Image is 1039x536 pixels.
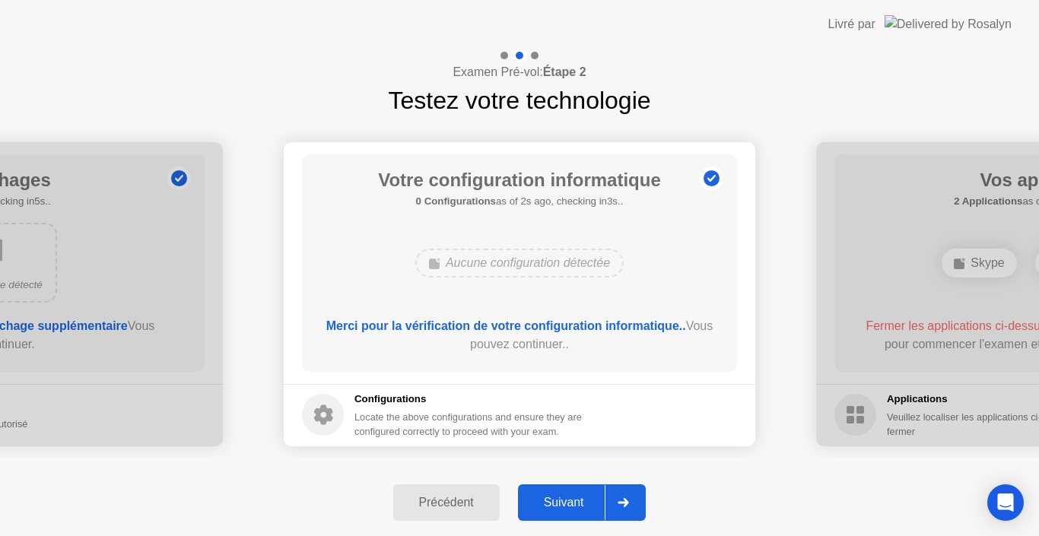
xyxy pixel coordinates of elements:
[518,484,647,521] button: Suivant
[324,317,716,354] div: Vous pouvez continuer..
[885,15,1012,33] img: Delivered by Rosalyn
[828,15,875,33] div: Livré par
[543,65,586,78] b: Étape 2
[416,195,496,207] b: 0 Configurations
[388,82,650,119] h1: Testez votre technologie
[354,392,585,407] h5: Configurations
[393,484,500,521] button: Précédent
[354,410,585,439] div: Locate the above configurations and ensure they are configured correctly to proceed with your exam.
[453,63,586,81] h4: Examen Pré-vol:
[987,484,1024,521] div: Open Intercom Messenger
[523,496,605,509] div: Suivant
[378,194,661,209] h5: as of 2s ago, checking in3s..
[378,167,661,194] h1: Votre configuration informatique
[398,496,495,509] div: Précédent
[326,319,686,332] b: Merci pour la vérification de votre configuration informatique..
[415,249,624,278] div: Aucune configuration détectée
